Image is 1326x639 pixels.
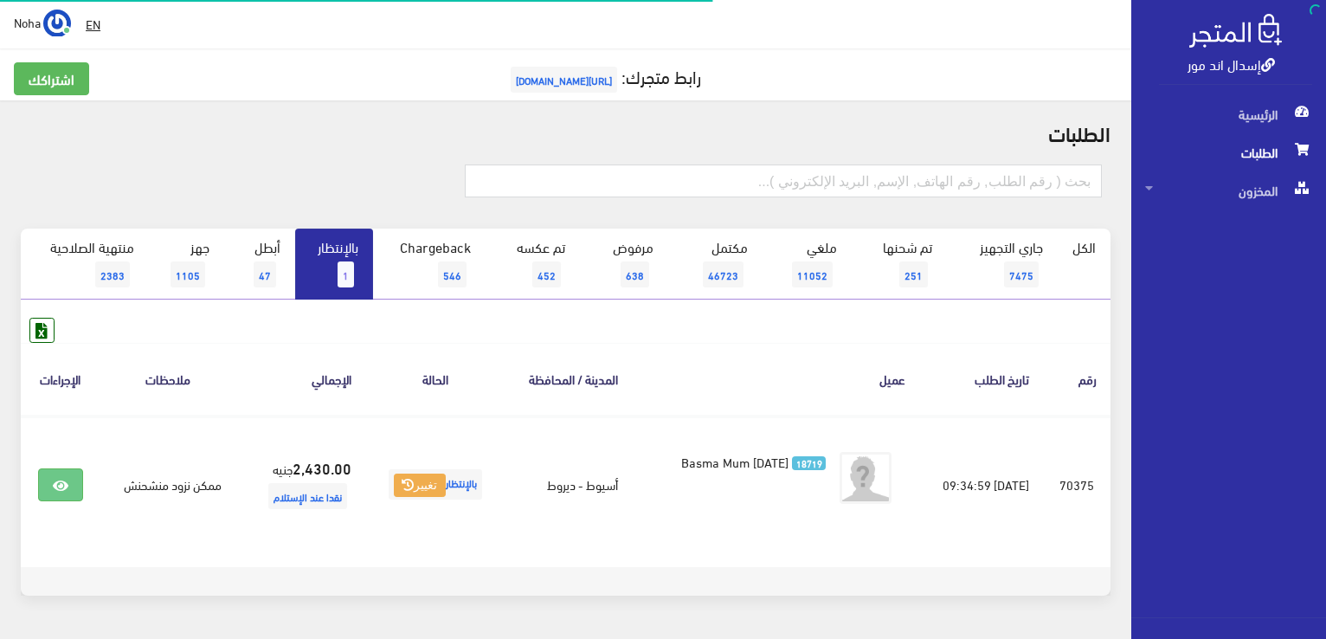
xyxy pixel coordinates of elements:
[100,416,235,553] td: ممكن نزود منشحنش
[373,229,486,300] a: Chargeback546
[295,229,373,300] a: بالإنتظار1
[580,229,668,300] a: مرفوض638
[21,229,149,300] a: منتهية الصلاحية2383
[505,416,632,553] td: أسيوط - ديروط
[840,452,892,504] img: avatar.png
[235,343,365,415] th: اﻹجمالي
[506,60,701,92] a: رابط متجرك:[URL][DOMAIN_NAME]
[1145,171,1312,210] span: المخزون
[293,456,351,479] strong: 2,430.00
[511,67,617,93] span: [URL][DOMAIN_NAME]
[224,229,295,300] a: أبطل47
[1004,261,1039,287] span: 7475
[632,343,919,415] th: عميل
[1131,171,1326,210] a: المخزون
[171,261,205,287] span: 1105
[505,343,632,415] th: المدينة / المحافظة
[1131,95,1326,133] a: الرئيسية
[1058,229,1110,265] a: الكل
[681,449,789,474] span: Basma Mum [DATE]
[486,229,580,300] a: تم عكسه452
[1043,343,1110,415] th: رقم
[21,121,1110,144] h2: الطلبات
[792,456,826,471] span: 18719
[1145,133,1312,171] span: الطلبات
[532,261,561,287] span: 452
[947,229,1059,300] a: جاري التجهيز7475
[389,469,481,500] span: بالإنتظار
[660,452,826,471] a: 18719 Basma Mum [DATE]
[465,165,1102,197] input: بحث ( رقم الطلب, رقم الهاتف, الإسم, البريد اﻹلكتروني )...
[100,343,235,415] th: ملاحظات
[21,343,100,415] th: الإجراءات
[394,474,445,498] button: تغيير
[14,9,71,36] a: ... Noha
[14,11,41,33] span: Noha
[149,229,224,300] a: جهز1105
[1188,51,1275,76] a: إسدال اند مور
[365,343,505,415] th: الحالة
[668,229,763,300] a: مكتمل46723
[792,261,833,287] span: 11052
[79,9,107,40] a: EN
[1145,95,1312,133] span: الرئيسية
[919,416,1043,553] td: [DATE] 09:34:59
[14,62,89,95] a: اشتراكك
[1131,133,1326,171] a: الطلبات
[254,261,276,287] span: 47
[703,261,743,287] span: 46723
[268,483,347,509] span: نقدا عند الإستلام
[235,416,365,553] td: جنيه
[852,229,947,300] a: تم شحنها251
[86,13,100,35] u: EN
[338,261,354,287] span: 1
[763,229,852,300] a: ملغي11052
[438,261,467,287] span: 546
[621,261,649,287] span: 638
[1043,416,1110,553] td: 70375
[1189,14,1282,48] img: .
[919,343,1043,415] th: تاريخ الطلب
[899,261,928,287] span: 251
[95,261,130,287] span: 2383
[43,10,71,37] img: ...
